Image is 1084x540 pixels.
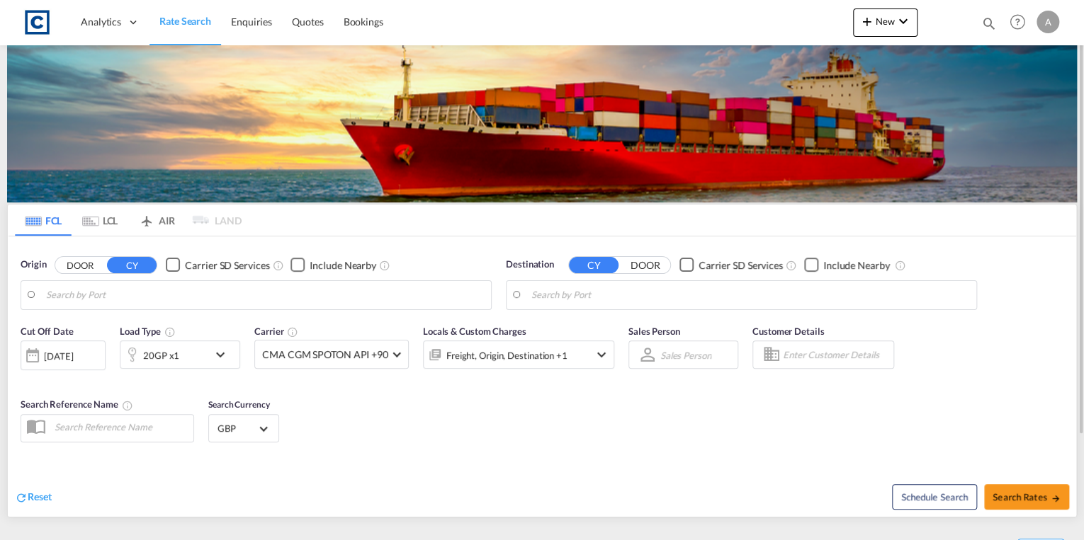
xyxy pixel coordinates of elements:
span: Bookings [344,16,383,28]
div: [DATE] [44,350,73,362]
span: Destination [506,258,554,272]
md-tab-item: AIR [128,205,185,236]
md-icon: Unchecked: Search for CY (Container Yard) services for all selected carriers.Checked : Search for... [272,260,283,271]
md-icon: icon-information-outline [164,326,176,338]
div: icon-refreshReset [15,490,52,505]
md-checkbox: Checkbox No Ink [166,258,269,272]
button: Note: By default Schedule search will only considerorigin ports, destination ports and cut off da... [892,484,977,510]
span: Analytics [81,15,121,29]
button: Search Ratesicon-arrow-right [984,484,1069,510]
div: [DATE] [21,340,106,370]
button: DOOR [621,257,670,273]
button: CY [107,257,157,273]
md-icon: icon-chevron-down [212,346,236,363]
md-icon: Your search will be saved by the below given name [122,400,133,411]
span: Locals & Custom Charges [423,326,526,337]
span: Enquiries [231,16,272,28]
span: Sales Person [628,326,680,337]
span: New [859,16,912,27]
button: icon-plus 400-fgNewicon-chevron-down [853,8,918,37]
span: Help [1005,10,1029,34]
img: 1fdb9190129311efbfaf67cbb4249bed.jpeg [21,6,53,38]
md-icon: Unchecked: Ignores neighbouring ports when fetching rates.Checked : Includes neighbouring ports w... [894,260,905,271]
input: Enter Customer Details [783,344,889,365]
div: A [1037,11,1059,33]
div: Carrier SD Services [185,258,269,272]
md-checkbox: Checkbox No Ink [679,258,783,272]
span: Origin [21,258,46,272]
div: icon-magnify [981,16,997,37]
div: 20GP x1 [143,345,179,365]
md-pagination-wrapper: Use the left and right arrow keys to navigate between tabs [15,205,242,236]
span: GBP [218,422,257,435]
md-tab-item: LCL [72,205,128,236]
div: Include Nearby [823,258,890,272]
div: Carrier SD Services [699,258,783,272]
button: DOOR [55,257,105,273]
md-icon: icon-magnify [981,16,997,31]
span: Quotes [292,16,323,28]
img: LCL+%26+FCL+BACKGROUND.png [7,45,1077,202]
div: Help [1005,10,1037,35]
md-select: Sales Person [659,345,713,365]
button: CY [569,257,619,273]
md-icon: icon-airplane [138,212,155,223]
div: Freight Origin Destination Factory Stuffing [446,345,568,365]
md-select: Select Currency: £ GBPUnited Kingdom Pound [216,418,271,439]
span: Cut Off Date [21,326,74,337]
md-checkbox: Checkbox No Ink [804,258,890,272]
md-icon: icon-plus 400-fg [859,13,876,30]
span: Customer Details [752,326,824,337]
md-icon: icon-arrow-right [1051,493,1061,503]
span: Search Currency [208,399,270,410]
div: Include Nearby [310,258,376,272]
input: Search by Port [46,285,484,306]
md-icon: icon-chevron-down [593,346,610,363]
span: Load Type [120,326,176,337]
md-icon: icon-chevron-down [895,13,912,30]
md-datepicker: Select [21,369,31,388]
input: Search by Port [531,285,969,306]
span: Carrier [254,326,298,337]
md-checkbox: Checkbox No Ink [290,258,376,272]
md-icon: icon-refresh [15,491,28,504]
input: Search Reference Name [47,416,193,437]
div: 20GP x1icon-chevron-down [120,340,240,369]
md-tab-item: FCL [15,205,72,236]
span: Search Reference Name [21,398,133,410]
div: Freight Origin Destination Factory Stuffingicon-chevron-down [423,340,614,369]
md-icon: Unchecked: Search for CY (Container Yard) services for all selected carriers.Checked : Search for... [786,260,797,271]
span: Search Rates [993,491,1061,502]
span: Reset [28,490,52,502]
md-icon: Unchecked: Ignores neighbouring ports when fetching rates.Checked : Includes neighbouring ports w... [379,260,390,271]
md-icon: The selected Trucker/Carrierwill be displayed in the rate results If the rates are from another f... [287,326,298,338]
span: Rate Search [159,15,211,27]
div: Origin DOOR CY Checkbox No InkUnchecked: Search for CY (Container Yard) services for all selected... [8,236,1076,517]
span: CMA CGM SPOTON API +90 [262,347,388,362]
